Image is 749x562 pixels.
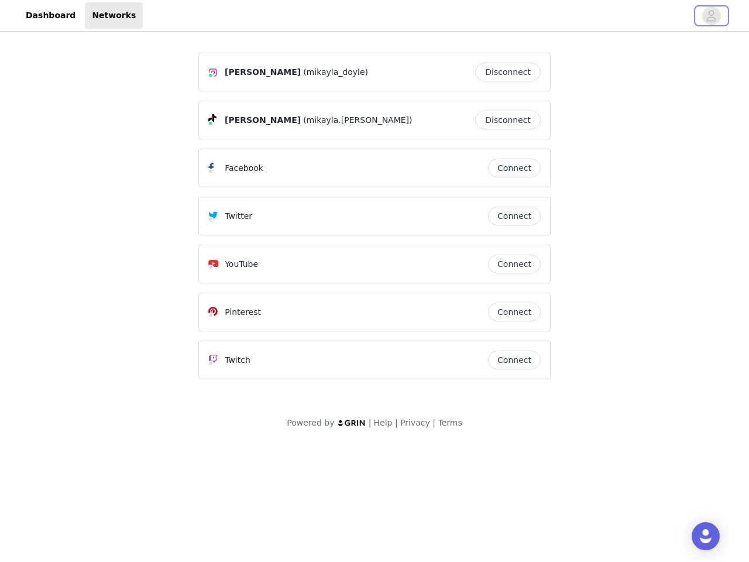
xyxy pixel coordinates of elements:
div: Open Intercom Messenger [692,522,720,550]
button: Disconnect [475,63,541,81]
a: Help [374,418,393,427]
button: Connect [488,159,541,177]
button: Connect [488,255,541,273]
a: Terms [438,418,462,427]
span: (mikayla.[PERSON_NAME]) [303,114,412,126]
img: logo [337,419,366,427]
p: YouTube [225,258,258,270]
p: Facebook [225,162,263,174]
span: | [369,418,372,427]
div: avatar [706,6,717,25]
button: Connect [488,351,541,369]
a: Dashboard [19,2,83,29]
span: Powered by [287,418,334,427]
a: Privacy [400,418,430,427]
a: Networks [85,2,143,29]
p: Twitch [225,354,250,366]
p: Twitter [225,210,252,222]
p: Pinterest [225,306,261,318]
span: [PERSON_NAME] [225,114,301,126]
span: | [432,418,435,427]
button: Connect [488,207,541,225]
span: [PERSON_NAME] [225,66,301,78]
img: Instagram Icon [208,68,218,77]
button: Disconnect [475,111,541,129]
span: (mikayla_doyle) [303,66,368,78]
span: | [395,418,398,427]
button: Connect [488,303,541,321]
